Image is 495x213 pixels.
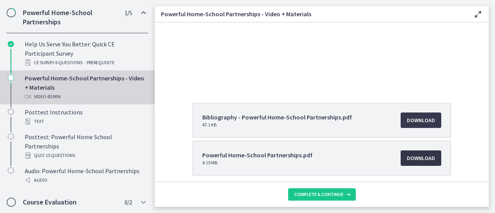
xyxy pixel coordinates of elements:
div: Quiz [25,151,145,160]
span: · 6 Questions [54,58,82,67]
span: Bibliography - Powerful Home-School Partnerships.pdf [202,112,352,122]
span: 47.1 KB [202,122,352,128]
div: Audio: Powerful Home-School Partnerships [25,166,145,185]
i: Completed [8,41,14,47]
div: Text [25,117,145,126]
h2: Powerful Home-School Partnerships [23,8,117,27]
a: Download [401,112,441,128]
span: 1 / 5 [125,8,132,17]
h3: Powerful Home-School Partnerships - Video + Materials [161,9,461,19]
span: Download [407,153,435,163]
span: · 85 min [46,92,61,101]
div: Posttest: Powerful Home School Partnerships [25,132,145,160]
div: Help Us Serve You Better: Quick CE Participant Survey [25,39,145,67]
div: Audio [25,176,145,185]
span: 0 / 2 [125,198,132,207]
span: 4.15 MB [202,160,312,166]
div: CE Survey [25,58,145,67]
span: · [84,58,85,67]
span: Complete & continue [294,191,343,198]
a: Download [401,150,441,166]
span: Powerful Home-School Partnerships.pdf [202,150,312,160]
span: PREREQUISITE [87,58,114,67]
h2: Course Evaluation [23,198,117,207]
button: Complete & continue [288,188,356,201]
div: Posttest Instructions [25,107,145,126]
div: Video [25,92,145,101]
span: Download [407,116,435,125]
div: Powerful Home-School Partnerships - Video + Materials [25,73,145,101]
span: · 15 Questions [44,151,75,160]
